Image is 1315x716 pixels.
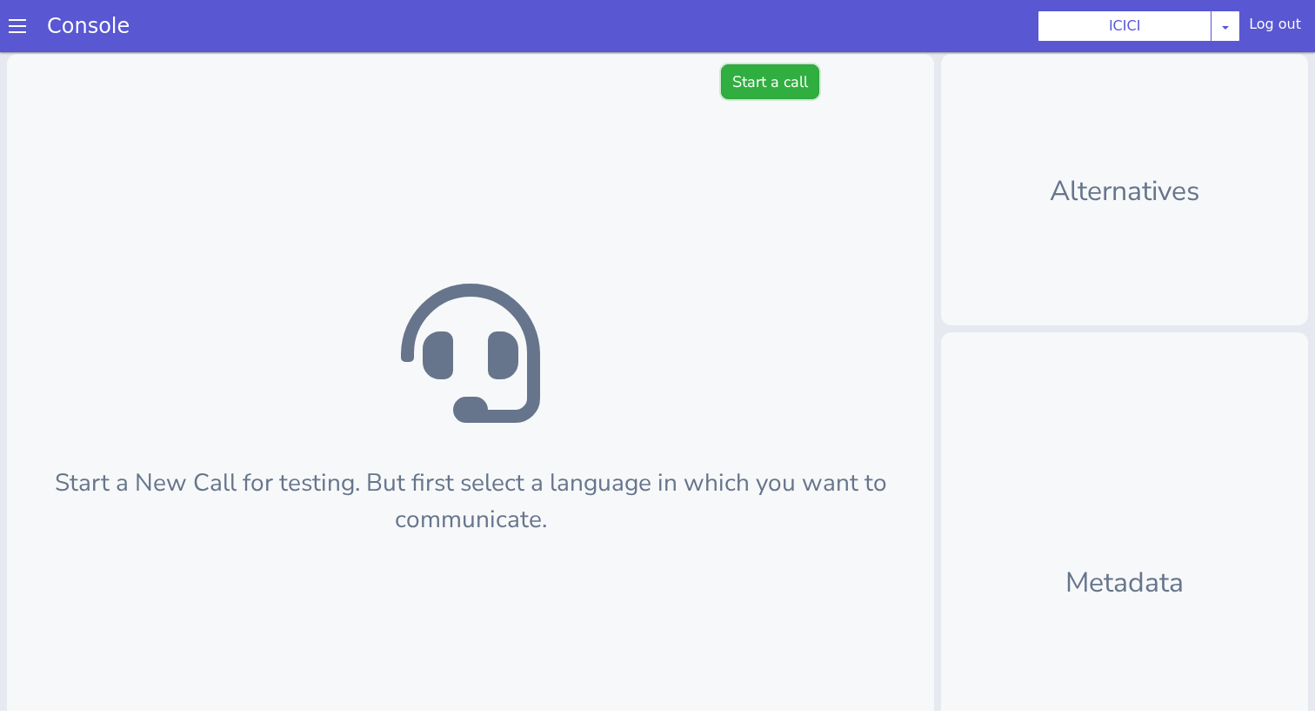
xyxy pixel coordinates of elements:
p: Start a New Call for testing. But first select a language in which you want to communicate. [35,418,906,491]
button: Start a call [721,17,819,52]
p: Metadata [969,515,1280,557]
a: Console [26,14,150,38]
button: ICICI [1038,10,1212,42]
div: Log out [1249,14,1301,42]
p: Alternatives [969,124,1280,165]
